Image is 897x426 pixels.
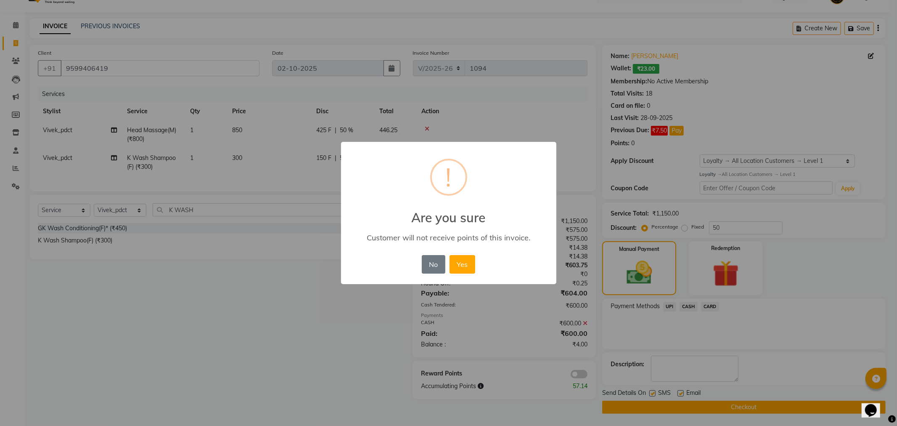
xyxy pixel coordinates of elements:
[353,233,544,242] div: Customer will not receive points of this invoice.
[422,255,445,274] button: No
[450,255,475,274] button: Yes
[446,160,452,194] div: !
[341,200,556,225] h2: Are you sure
[862,392,889,418] iframe: chat widget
